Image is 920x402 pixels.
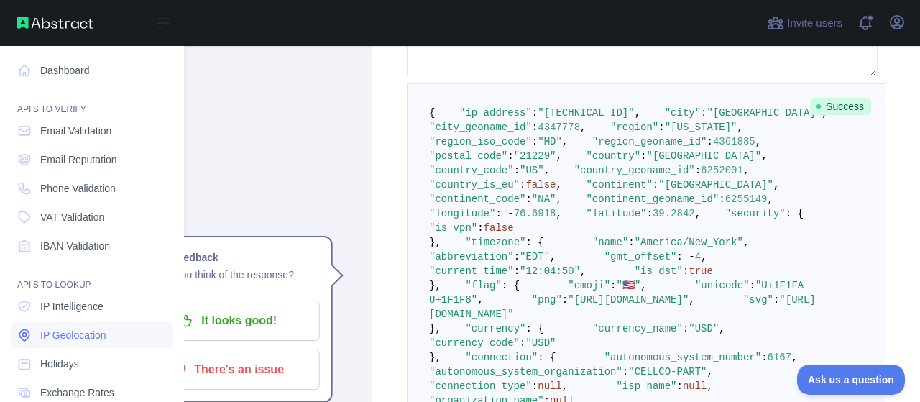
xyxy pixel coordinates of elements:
[787,15,842,32] span: Invite users
[538,122,580,133] span: 4347778
[635,107,640,119] span: ,
[465,323,525,334] span: "currency"
[635,237,743,248] span: "America/New_York"
[465,352,538,363] span: "connection"
[514,265,520,277] span: :
[550,251,556,262] span: ,
[495,208,513,219] span: : -
[713,136,755,147] span: 4361885
[429,193,525,205] span: "continent_code"
[11,351,172,377] a: Holidays
[797,365,906,395] iframe: Toggle Customer Support
[592,136,707,147] span: "region_geoname_id"
[11,204,172,230] a: VAT Validation
[40,239,110,253] span: IBAN Validation
[562,136,568,147] span: ,
[520,179,525,191] span: :
[761,352,767,363] span: :
[574,165,695,176] span: "country_geoname_id"
[538,352,556,363] span: : {
[532,193,556,205] span: "NA"
[514,251,520,262] span: :
[11,58,172,83] a: Dashboard
[658,179,773,191] span: "[GEOGRAPHIC_DATA]"
[562,380,568,392] span: ,
[676,380,682,392] span: :
[538,136,562,147] span: "MD"
[429,107,435,119] span: {
[11,86,172,115] div: API'S TO VERIFY
[622,366,628,378] span: :
[556,208,561,219] span: ,
[586,179,652,191] span: "continent"
[719,323,724,334] span: ,
[562,294,568,306] span: :
[532,107,538,119] span: :
[520,165,544,176] span: "US"
[719,193,724,205] span: :
[40,210,104,224] span: VAT Validation
[616,380,676,392] span: "isp_name"
[40,328,106,342] span: IP Geolocation
[635,265,683,277] span: "is_dst"
[701,251,707,262] span: ,
[40,152,117,167] span: Email Reputation
[532,294,562,306] span: "png"
[429,122,532,133] span: "city_geoname_id"
[459,107,532,119] span: "ip_address"
[429,237,441,248] span: },
[586,150,640,162] span: "country"
[532,136,538,147] span: :
[653,208,695,219] span: 39.2842
[429,352,441,363] span: },
[17,17,93,29] img: Abstract API
[628,237,634,248] span: :
[725,193,768,205] span: 6255149
[538,380,562,392] span: null
[592,237,628,248] span: "name"
[429,380,532,392] span: "connection_type"
[429,251,514,262] span: "abbreviation"
[477,294,483,306] span: ,
[604,352,761,363] span: "autonomous_system_number"
[586,208,646,219] span: "latitude"
[525,337,556,349] span: "USD"
[477,222,483,234] span: :
[11,118,172,144] a: Email Validation
[507,150,513,162] span: :
[40,385,114,400] span: Exchange Rates
[429,136,532,147] span: "region_iso_code"
[484,222,514,234] span: false
[640,280,646,291] span: ,
[429,179,520,191] span: "country_is_eu"
[750,280,755,291] span: :
[653,179,658,191] span: :
[40,124,111,138] span: Email Validation
[429,222,477,234] span: "is_vpn"
[695,280,750,291] span: "unicode"
[538,107,634,119] span: "[TECHNICAL_ID]"
[502,280,520,291] span: : {
[701,107,707,119] span: :
[544,165,550,176] span: ,
[695,208,701,219] span: ,
[11,233,172,259] a: IBAN Validation
[525,179,556,191] span: false
[429,150,507,162] span: "postal_code"
[40,299,103,314] span: IP Intelligence
[11,147,172,173] a: Email Reputation
[514,150,556,162] span: "21229"
[520,337,525,349] span: :
[773,179,779,191] span: ,
[532,380,538,392] span: :
[520,265,580,277] span: "12:04:50"
[568,294,689,306] span: "[URL][DOMAIN_NAME]"
[743,165,749,176] span: ,
[465,237,525,248] span: "timezone"
[586,193,719,205] span: "continent_geoname_id"
[568,280,610,291] span: "emoji"
[40,181,116,196] span: Phone Validation
[707,366,712,378] span: ,
[755,136,761,147] span: ,
[707,107,822,119] span: "[GEOGRAPHIC_DATA]"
